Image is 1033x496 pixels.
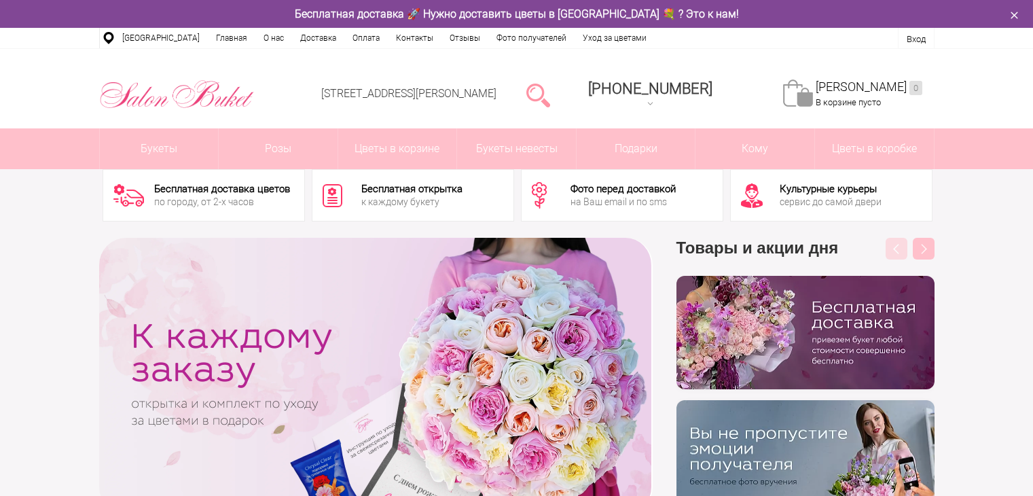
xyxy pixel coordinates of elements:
[815,128,934,169] a: Цветы в коробке
[154,197,290,207] div: по городу, от 2-х часов
[570,184,676,194] div: Фото перед доставкой
[907,34,926,44] a: Вход
[695,128,814,169] span: Кому
[361,197,463,207] div: к каждому букету
[100,128,219,169] a: Букеты
[909,81,922,95] ins: 0
[488,28,575,48] a: Фото получателей
[816,79,922,95] a: [PERSON_NAME]
[457,128,576,169] a: Букеты невесты
[99,77,255,112] img: Цветы Нижний Новгород
[588,80,712,97] div: [PHONE_NUMBER]
[441,28,488,48] a: Отзывы
[580,75,721,114] a: [PHONE_NUMBER]
[89,7,945,21] div: Бесплатная доставка 🚀 Нужно доставить цветы в [GEOGRAPHIC_DATA] 💐 ? Это к нам!
[577,128,695,169] a: Подарки
[255,28,292,48] a: О нас
[780,197,882,207] div: сервис до самой двери
[208,28,255,48] a: Главная
[676,276,935,389] img: hpaj04joss48rwypv6hbykmvk1dj7zyr.png.webp
[913,238,935,260] button: Next
[321,87,496,100] a: [STREET_ADDRESS][PERSON_NAME]
[154,184,290,194] div: Бесплатная доставка цветов
[361,184,463,194] div: Бесплатная открытка
[575,28,655,48] a: Уход за цветами
[676,238,935,276] h3: Товары и акции дня
[344,28,388,48] a: Оплата
[570,197,676,207] div: на Ваш email и по sms
[219,128,338,169] a: Розы
[816,97,881,107] span: В корзине пусто
[780,184,882,194] div: Культурные курьеры
[292,28,344,48] a: Доставка
[114,28,208,48] a: [GEOGRAPHIC_DATA]
[388,28,441,48] a: Контакты
[338,128,457,169] a: Цветы в корзине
